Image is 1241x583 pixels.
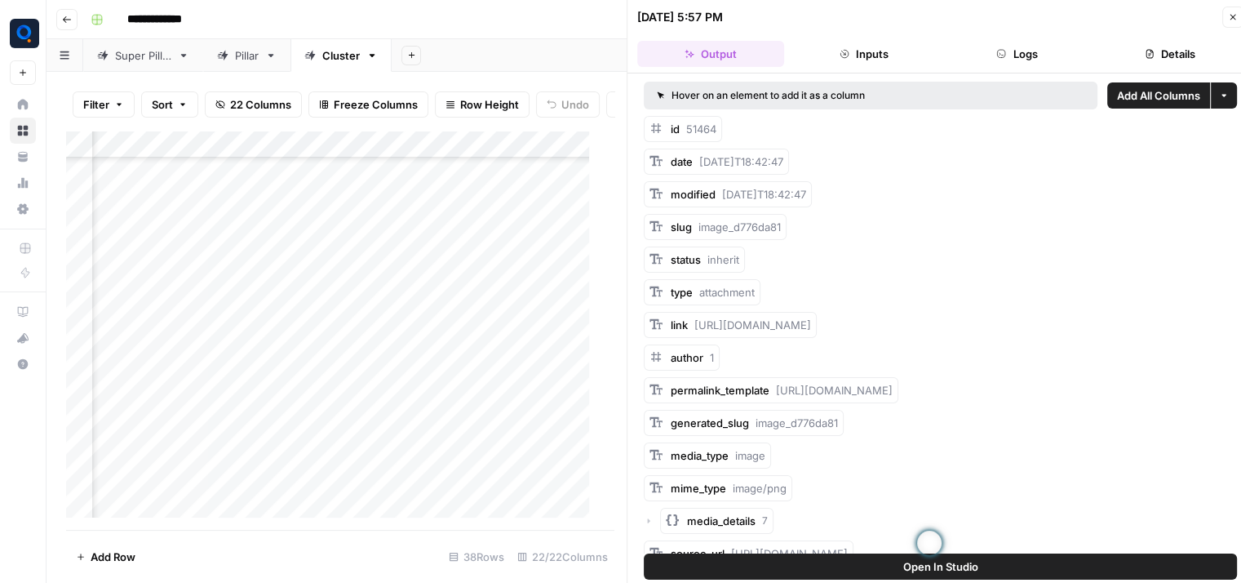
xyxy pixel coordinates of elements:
[735,449,765,462] span: image
[671,482,726,495] span: mime_type
[671,318,688,332] span: link
[671,188,716,201] span: modified
[903,559,978,575] span: Open In Studio
[671,416,749,429] span: generated_slug
[776,384,893,397] span: [URL][DOMAIN_NAME]
[707,253,739,266] span: inherit
[83,96,109,113] span: Filter
[756,416,838,429] span: image_d776da81
[731,547,848,560] span: [URL][DOMAIN_NAME]
[511,544,614,570] div: 22/22 Columns
[91,549,135,565] span: Add Row
[561,96,589,113] span: Undo
[322,47,360,64] div: Cluster
[290,39,392,72] a: Cluster
[442,544,511,570] div: 38 Rows
[334,96,418,113] span: Freeze Columns
[660,508,773,534] button: media_details7
[637,9,723,25] div: [DATE] 5:57 PM
[671,155,693,168] span: date
[308,91,428,118] button: Freeze Columns
[115,47,171,64] div: Super Pillar
[1117,87,1200,104] span: Add All Columns
[637,41,784,67] button: Output
[11,326,35,350] div: What's new?
[1107,82,1210,109] button: Add All Columns
[66,544,145,570] button: Add Row
[205,91,302,118] button: 22 Columns
[10,19,39,48] img: Qubit - SEO Logo
[698,220,781,234] span: image_d776da81
[10,144,36,170] a: Your Data
[671,286,693,299] span: type
[671,449,729,462] span: media_type
[694,318,811,332] span: [URL][DOMAIN_NAME]
[686,122,716,136] span: 51464
[435,91,530,118] button: Row Height
[657,88,975,103] div: Hover on an element to add it as a column
[73,91,135,118] button: Filter
[699,286,755,299] span: attachment
[710,351,714,364] span: 1
[10,196,36,222] a: Settings
[10,299,36,325] a: AirOps Academy
[762,514,768,528] span: 7
[536,91,600,118] button: Undo
[10,170,36,196] a: Usage
[722,188,806,201] span: [DATE]T18:42:47
[671,547,725,560] span: source_url
[83,39,203,72] a: Super Pillar
[644,554,1237,580] button: Open In Studio
[671,384,769,397] span: permalink_template
[10,13,36,54] button: Workspace: Qubit - SEO
[687,513,756,529] span: media_details
[671,220,692,234] span: slug
[671,253,701,266] span: status
[671,122,680,136] span: id
[944,41,1091,67] button: Logs
[10,351,36,377] button: Help + Support
[791,41,937,67] button: Inputs
[230,96,291,113] span: 22 Columns
[10,118,36,144] a: Browse
[699,155,783,168] span: [DATE]T18:42:47
[235,47,259,64] div: Pillar
[152,96,173,113] span: Sort
[203,39,290,72] a: Pillar
[10,91,36,118] a: Home
[10,325,36,351] button: What's new?
[733,482,787,495] span: image/png
[671,351,703,364] span: author
[141,91,198,118] button: Sort
[460,96,519,113] span: Row Height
